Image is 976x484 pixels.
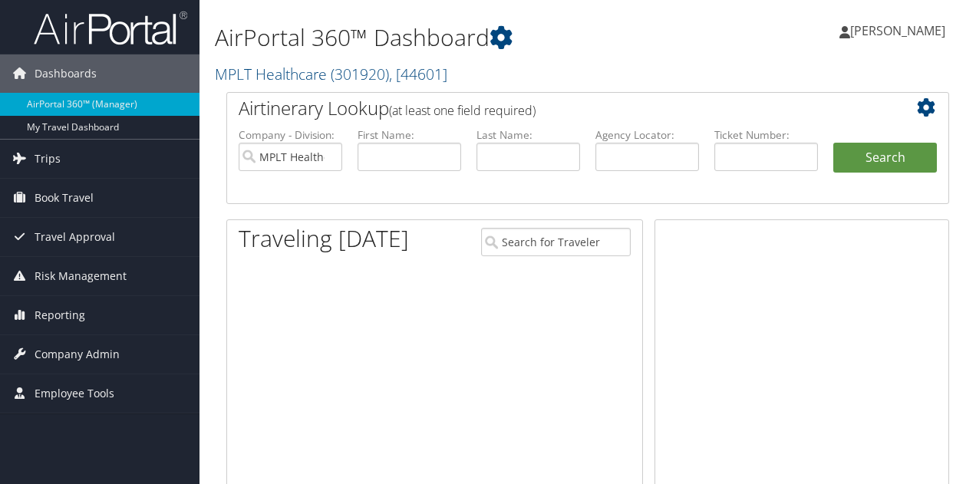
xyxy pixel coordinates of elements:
a: [PERSON_NAME] [839,8,961,54]
span: Risk Management [35,257,127,295]
h1: Traveling [DATE] [239,222,409,255]
span: Reporting [35,296,85,334]
span: Book Travel [35,179,94,217]
span: Company Admin [35,335,120,374]
span: [PERSON_NAME] [850,22,945,39]
label: Company - Division: [239,127,342,143]
span: , [ 44601 ] [389,64,447,84]
label: First Name: [358,127,461,143]
img: airportal-logo.png [34,10,187,46]
span: Trips [35,140,61,178]
label: Agency Locator: [595,127,699,143]
label: Ticket Number: [714,127,818,143]
span: ( 301920 ) [331,64,389,84]
h1: AirPortal 360™ Dashboard [215,21,712,54]
a: MPLT Healthcare [215,64,447,84]
input: Search for Traveler [481,228,631,256]
h2: Airtinerary Lookup [239,95,877,121]
span: (at least one field required) [389,102,536,119]
span: Dashboards [35,54,97,93]
span: Employee Tools [35,374,114,413]
label: Last Name: [476,127,580,143]
button: Search [833,143,937,173]
span: Travel Approval [35,218,115,256]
